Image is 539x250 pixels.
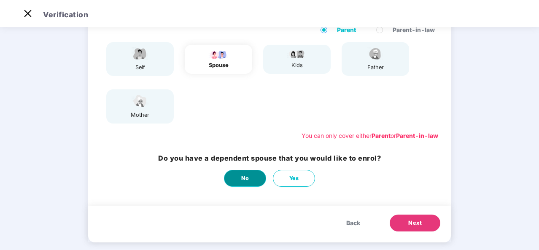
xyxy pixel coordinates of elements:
[346,218,360,228] span: Back
[389,25,438,35] span: Parent-in-law
[208,49,229,59] img: svg+xml;base64,PHN2ZyB4bWxucz0iaHR0cDovL3d3dy53My5vcmcvMjAwMC9zdmciIHdpZHRoPSI5Ny44OTciIGhlaWdodD...
[273,170,315,187] button: Yes
[289,174,299,183] span: Yes
[129,94,151,108] img: svg+xml;base64,PHN2ZyB4bWxucz0iaHR0cDovL3d3dy53My5vcmcvMjAwMC9zdmciIHdpZHRoPSI1NCIgaGVpZ2h0PSIzOC...
[390,215,440,231] button: Next
[334,25,359,35] span: Parent
[396,132,438,139] b: Parent-in-law
[338,215,369,231] button: Back
[302,131,438,140] div: You can only cover either or
[408,219,422,227] span: Next
[224,170,266,187] button: No
[158,153,381,164] h3: Do you have a dependent spouse that you would like to enrol?
[129,63,151,72] div: self
[365,63,386,72] div: father
[129,111,151,119] div: mother
[372,132,391,139] b: Parent
[129,46,151,61] img: svg+xml;base64,PHN2ZyBpZD0iRW1wbG95ZWVfbWFsZSIgeG1sbnM9Imh0dHA6Ly93d3cudzMub3JnLzIwMDAvc3ZnIiB3aW...
[208,61,229,70] div: spouse
[241,174,249,183] span: No
[365,46,386,61] img: svg+xml;base64,PHN2ZyBpZD0iRmF0aGVyX2ljb24iIHhtbG5zPSJodHRwOi8vd3d3LnczLm9yZy8yMDAwL3N2ZyIgeG1sbn...
[286,61,307,70] div: kids
[286,49,307,59] img: svg+xml;base64,PHN2ZyB4bWxucz0iaHR0cDovL3d3dy53My5vcmcvMjAwMC9zdmciIHdpZHRoPSI3OS4wMzciIGhlaWdodD...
